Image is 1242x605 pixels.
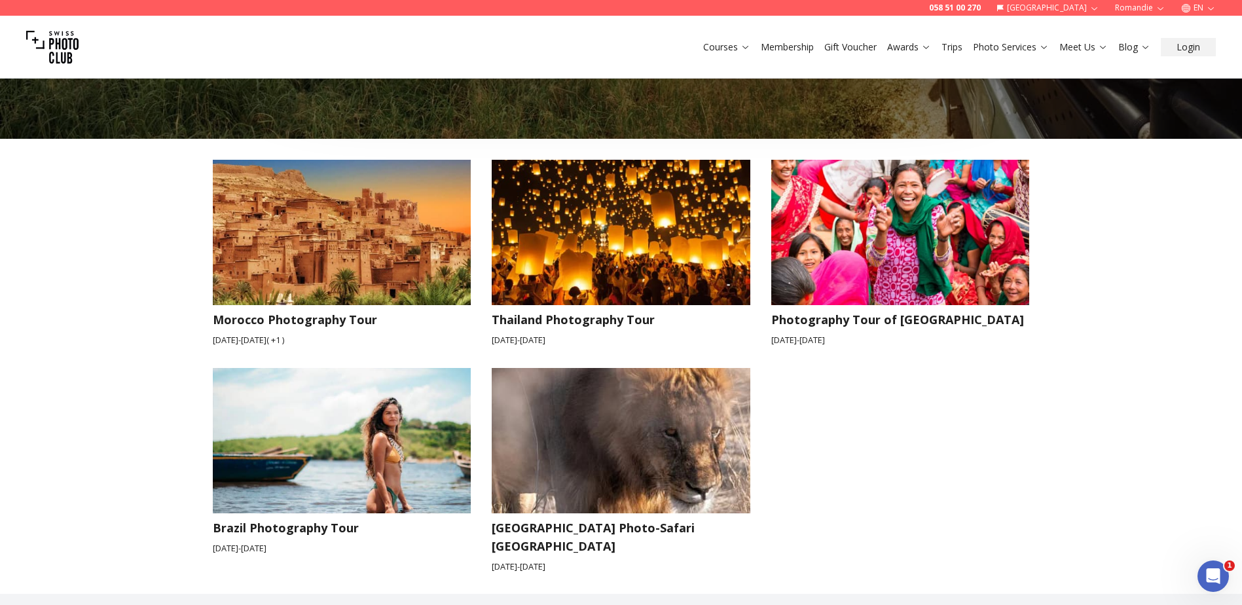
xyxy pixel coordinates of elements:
small: [DATE] - [DATE] [492,334,750,346]
h3: [GEOGRAPHIC_DATA] Photo-Safari [GEOGRAPHIC_DATA] [492,519,750,555]
div: • 6m ago [73,59,113,73]
span: Home [30,441,57,450]
button: Login [1161,38,1216,56]
img: Profile image for Osan [15,46,41,72]
small: [DATE] - [DATE] ( + 1 ) [213,334,471,346]
a: 058 51 00 270 [929,3,981,13]
button: Help [87,409,174,461]
button: Meet Us [1054,38,1113,56]
a: Trips [941,41,962,54]
div: Close [230,5,253,29]
img: Brazil Photography Tour [200,360,484,520]
span: Help [120,441,141,450]
a: Kruger National Park Photo-Safari South Africa[GEOGRAPHIC_DATA] Photo-Safari [GEOGRAPHIC_DATA][DA... [492,368,750,573]
a: Membership [761,41,814,54]
a: Photography Tour of NepalPhotography Tour of [GEOGRAPHIC_DATA][DATE]-[DATE] [771,160,1030,346]
a: Awards [887,41,931,54]
img: Photography Tour of Nepal [758,153,1042,312]
div: Osan [46,59,70,73]
h3: Morocco Photography Tour [213,310,471,329]
img: Thailand Photography Tour [479,153,763,312]
iframe: Intercom live chat [1197,560,1229,592]
button: Membership [756,38,819,56]
a: Gift Voucher [824,41,877,54]
a: Photo Services [973,41,1049,54]
button: Trips [936,38,968,56]
button: Blog [1113,38,1156,56]
h3: Thailand Photography Tour [492,310,750,329]
button: Messages [175,409,262,461]
a: Blog [1118,41,1150,54]
small: [DATE] - [DATE] [213,542,471,555]
img: Morocco Photography Tour [200,153,484,312]
button: Awards [882,38,936,56]
img: Swiss photo club [26,21,79,73]
h3: Photography Tour of [GEOGRAPHIC_DATA] [771,310,1030,329]
a: Morocco Photography TourMorocco Photography Tour[DATE]-[DATE]( +1 ) [213,160,471,346]
span: Hi 😀 Have a look around! Let us know if you have any questions. [46,46,382,57]
small: [DATE] - [DATE] [771,334,1030,346]
a: Meet Us [1059,41,1108,54]
h1: Messages [97,6,168,28]
a: Brazil Photography TourBrazil Photography Tour[DATE]-[DATE] [213,368,471,573]
button: Courses [698,38,756,56]
button: Ask a question [72,369,191,395]
img: Kruger National Park Photo-Safari South Africa [479,360,763,520]
span: Messages [193,441,244,450]
h3: Brazil Photography Tour [213,519,471,537]
button: Gift Voucher [819,38,882,56]
a: Courses [703,41,750,54]
button: Photo Services [968,38,1054,56]
a: Thailand Photography TourThailand Photography Tour[DATE]-[DATE] [492,160,750,346]
span: 1 [1224,560,1235,571]
small: [DATE] - [DATE] [492,560,750,573]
